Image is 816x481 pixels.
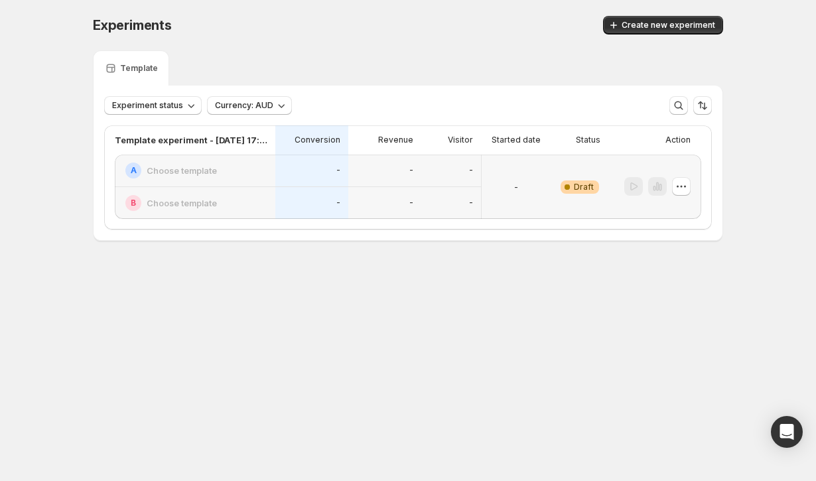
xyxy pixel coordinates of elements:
[336,198,340,208] p: -
[207,96,292,115] button: Currency: AUD
[514,180,518,194] p: -
[622,20,715,31] span: Create new experiment
[574,182,594,192] span: Draft
[469,198,473,208] p: -
[120,63,158,74] p: Template
[409,198,413,208] p: -
[336,165,340,176] p: -
[576,135,600,145] p: Status
[115,133,267,147] p: Template experiment - [DATE] 17:41:30
[492,135,541,145] p: Started date
[112,100,183,111] span: Experiment status
[693,96,712,115] button: Sort the results
[147,196,217,210] h2: Choose template
[131,165,137,176] h2: A
[409,165,413,176] p: -
[295,135,340,145] p: Conversion
[469,165,473,176] p: -
[378,135,413,145] p: Revenue
[665,135,691,145] p: Action
[603,16,723,34] button: Create new experiment
[771,416,803,448] div: Open Intercom Messenger
[147,164,217,177] h2: Choose template
[93,17,172,33] span: Experiments
[448,135,473,145] p: Visitor
[104,96,202,115] button: Experiment status
[131,198,136,208] h2: B
[215,100,273,111] span: Currency: AUD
